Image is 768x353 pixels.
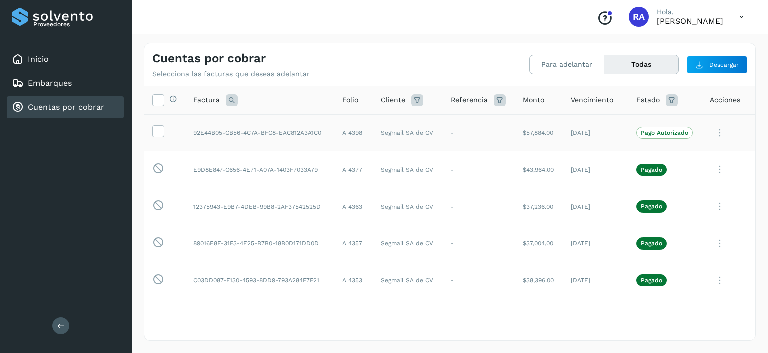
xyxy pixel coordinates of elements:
td: Segmail SA de CV [373,114,442,151]
td: A 4330 [334,299,373,336]
span: Monto [523,95,544,105]
td: Segmail SA de CV [373,188,442,225]
div: Inicio [7,48,124,70]
div: Cuentas por cobrar [7,96,124,118]
td: - [443,262,515,299]
td: Segmail SA de CV [373,225,442,262]
span: Descargar [709,60,739,69]
p: Pagado [641,166,662,173]
span: Factura [193,95,220,105]
td: [DATE] [563,225,628,262]
td: $57,884.00 [515,114,563,151]
td: [DATE] [563,262,628,299]
span: Referencia [451,95,488,105]
td: 240BFEF5-7211-4E27-8F66-A0B6C15E25E0 [185,299,334,336]
button: Todas [604,55,678,74]
button: Descargar [687,56,747,74]
td: Segmail SA de CV [373,262,442,299]
td: A 4398 [334,114,373,151]
td: A 4357 [334,225,373,262]
p: Pagado [641,203,662,210]
td: C03DD087-F130-4593-8DD9-793A284F7F21 [185,262,334,299]
td: [DATE] [563,299,628,336]
td: $37,236.00 [515,188,563,225]
span: Cliente [381,95,405,105]
td: [DATE] [563,114,628,151]
td: [DATE] [563,188,628,225]
p: Hola, [657,8,723,16]
td: Segmail SA de CV [373,299,442,336]
td: 92E44B05-CB56-4C7A-BFC8-EAC812A3A1C0 [185,114,334,151]
span: Vencimiento [571,95,613,105]
div: Embarques [7,72,124,94]
p: ROGELIO ALVAREZ PALOMO [657,16,723,26]
a: Inicio [28,54,49,64]
td: - [443,114,515,151]
td: $38,396.00 [515,262,563,299]
td: E9D8E847-C656-4E71-A07A-1403F7033A79 [185,151,334,188]
td: $45,820.00 [515,299,563,336]
span: Folio [342,95,358,105]
td: A 4363 [334,188,373,225]
span: Acciones [710,95,740,105]
span: Estado [636,95,660,105]
td: A 4377 [334,151,373,188]
td: $37,004.00 [515,225,563,262]
a: Embarques [28,78,72,88]
td: Segmail SA de CV [373,151,442,188]
button: Para adelantar [530,55,604,74]
p: Pago Autorizado [641,129,688,136]
td: - [443,188,515,225]
h4: Cuentas por cobrar [152,51,266,66]
td: - [443,225,515,262]
td: $43,964.00 [515,151,563,188]
p: Pagado [641,277,662,284]
p: Selecciona las facturas que deseas adelantar [152,70,310,78]
a: Cuentas por cobrar [28,102,104,112]
p: Pagado [641,240,662,247]
td: - [443,299,515,336]
td: 12375943-E9B7-4DEB-99B8-2AF37542525D [185,188,334,225]
td: 89016E8F-31F3-4E25-B7B0-18B0D171DD0D [185,225,334,262]
td: A 4353 [334,262,373,299]
p: Proveedores [33,21,120,28]
td: - [443,151,515,188]
td: [DATE] [563,151,628,188]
